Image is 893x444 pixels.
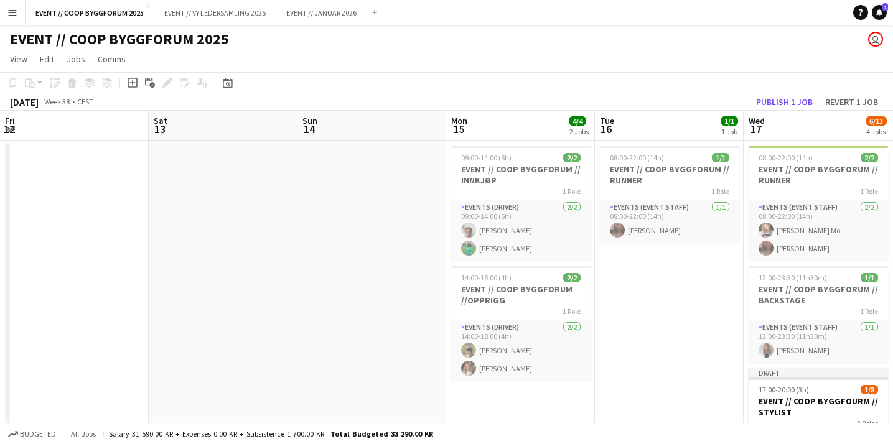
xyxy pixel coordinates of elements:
[563,307,581,316] span: 1 Role
[449,122,467,136] span: 15
[461,153,512,162] span: 09:00-14:00 (5h)
[747,122,765,136] span: 17
[749,284,888,306] h3: EVENT // COOP BYGGFORUM // BACKSTAGE
[301,122,317,136] span: 14
[569,127,589,136] div: 2 Jobs
[872,5,887,20] a: 1
[600,200,739,243] app-card-role: Events (Event Staff)1/108:00-22:00 (14h)[PERSON_NAME]
[10,53,27,65] span: View
[759,385,809,394] span: 17:00-20:00 (3h)
[109,429,433,438] div: Salary 31 590.00 KR + Expenses 0.00 KR + Subsistence 1 700.00 KR =
[882,3,888,11] span: 1
[857,419,878,428] span: 2 Roles
[3,122,15,136] span: 12
[860,307,878,316] span: 1 Role
[866,116,887,126] span: 6/13
[451,115,467,126] span: Mon
[861,273,878,282] span: 1/1
[820,94,883,110] button: Revert 1 job
[712,153,729,162] span: 1/1
[451,146,591,261] app-job-card: 09:00-14:00 (5h)2/2EVENT // COOP BYGGFORUM // INNKJØP1 RoleEvents (Driver)2/209:00-14:00 (5h)[PER...
[759,153,813,162] span: 08:00-22:00 (14h)
[451,320,591,381] app-card-role: Events (Driver)2/214:00-18:00 (4h)[PERSON_NAME][PERSON_NAME]
[68,429,98,438] span: All jobs
[749,320,888,363] app-card-role: Events (Event Staff)1/112:00-23:30 (11h30m)[PERSON_NAME]
[721,116,738,126] span: 1/1
[276,1,367,25] button: EVENT // JANUAR 2026
[302,115,317,126] span: Sun
[866,127,886,136] div: 4 Jobs
[749,395,888,418] h3: EVENT // COOP BYGGFOURM // STYLIST
[600,115,614,126] span: Tue
[711,187,729,196] span: 1 Role
[749,266,888,363] app-job-card: 12:00-23:30 (11h30m)1/1EVENT // COOP BYGGFORUM // BACKSTAGE1 RoleEvents (Event Staff)1/112:00-23:...
[461,273,512,282] span: 14:00-18:00 (4h)
[569,116,586,126] span: 4/4
[98,53,126,65] span: Comms
[563,273,581,282] span: 2/2
[600,164,739,186] h3: EVENT // COOP BYGGFORUM // RUNNER
[861,385,878,394] span: 1/8
[749,164,888,186] h3: EVENT // COOP BYGGFORUM // RUNNER
[6,427,58,441] button: Budgeted
[749,115,765,126] span: Wed
[77,97,93,106] div: CEST
[749,368,888,377] div: Draft
[451,284,591,306] h3: EVENT // COOP BYGGFORUM //OPPRIGG
[67,53,85,65] span: Jobs
[868,32,883,47] app-user-avatar: Rikke Bjørneng
[26,1,154,25] button: EVENT // COOP BYGGFORUM 2025
[93,51,131,67] a: Comms
[563,153,581,162] span: 2/2
[451,200,591,261] app-card-role: Events (Driver)2/209:00-14:00 (5h)[PERSON_NAME][PERSON_NAME]
[330,429,433,438] span: Total Budgeted 33 290.00 KR
[62,51,90,67] a: Jobs
[451,266,591,381] app-job-card: 14:00-18:00 (4h)2/2EVENT // COOP BYGGFORUM //OPPRIGG1 RoleEvents (Driver)2/214:00-18:00 (4h)[PERS...
[5,51,32,67] a: View
[10,30,229,49] h1: EVENT // COOP BYGGFORUM 2025
[152,122,167,136] span: 13
[751,94,818,110] button: Publish 1 job
[563,187,581,196] span: 1 Role
[451,164,591,186] h3: EVENT // COOP BYGGFORUM // INNKJØP
[598,122,614,136] span: 16
[721,127,737,136] div: 1 Job
[20,430,56,438] span: Budgeted
[154,115,167,126] span: Sat
[861,153,878,162] span: 2/2
[749,200,888,261] app-card-role: Events (Event Staff)2/208:00-22:00 (14h)[PERSON_NAME] Mo[PERSON_NAME]
[40,53,54,65] span: Edit
[759,273,827,282] span: 12:00-23:30 (11h30m)
[610,153,664,162] span: 08:00-22:00 (14h)
[154,1,276,25] button: EVENT // VY LEDERSAMLING 2025
[860,187,878,196] span: 1 Role
[35,51,59,67] a: Edit
[600,146,739,243] app-job-card: 08:00-22:00 (14h)1/1EVENT // COOP BYGGFORUM // RUNNER1 RoleEvents (Event Staff)1/108:00-22:00 (14...
[41,97,72,106] span: Week 38
[10,96,39,108] div: [DATE]
[749,146,888,261] app-job-card: 08:00-22:00 (14h)2/2EVENT // COOP BYGGFORUM // RUNNER1 RoleEvents (Event Staff)2/208:00-22:00 (14...
[5,115,15,126] span: Fri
